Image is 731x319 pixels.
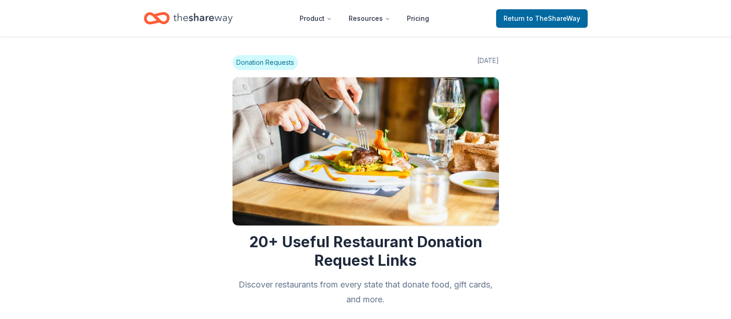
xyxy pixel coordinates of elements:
[504,13,580,24] span: Return
[341,9,398,28] button: Resources
[399,9,436,28] a: Pricing
[527,14,580,22] span: to TheShareWay
[233,55,298,70] span: Donation Requests
[233,277,499,307] h2: Discover restaurants from every state that donate food, gift cards, and more.
[496,9,588,28] a: Returnto TheShareWay
[144,7,233,29] a: Home
[233,233,499,270] h1: 20+ Useful Restaurant Donation Request Links
[477,55,499,70] span: [DATE]
[292,9,339,28] button: Product
[292,7,436,29] nav: Main
[233,77,499,225] img: Image for 20+ Useful Restaurant Donation Request Links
